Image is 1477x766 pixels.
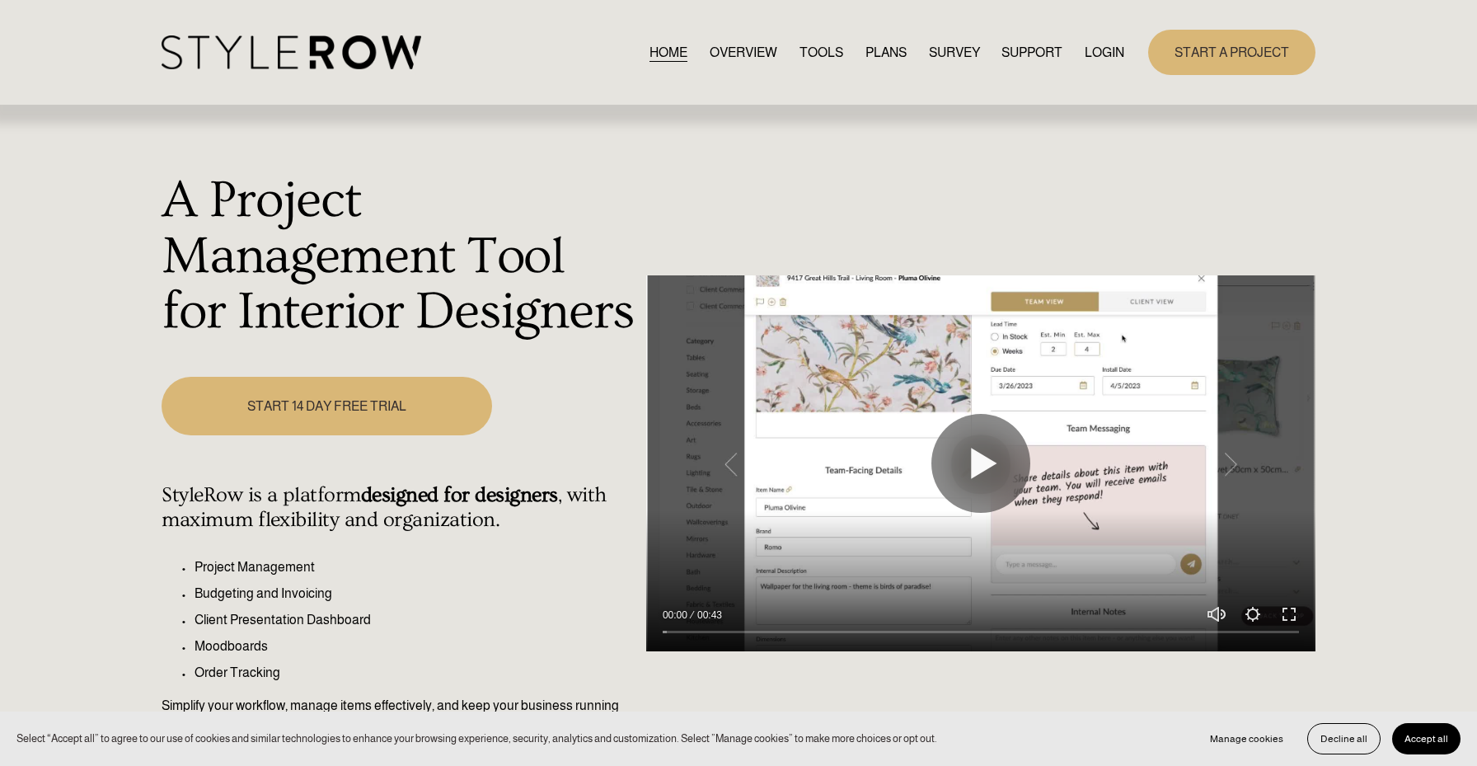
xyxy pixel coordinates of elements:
button: Accept all [1392,723,1461,754]
button: Manage cookies [1198,723,1296,754]
a: HOME [649,41,687,63]
a: SURVEY [929,41,980,63]
a: TOOLS [799,41,843,63]
img: StyleRow [162,35,421,69]
p: Select “Accept all” to agree to our use of cookies and similar technologies to enhance your brows... [16,731,937,746]
p: Budgeting and Invoicing [195,584,637,604]
a: folder dropdown [1001,41,1062,63]
a: LOGIN [1085,41,1124,63]
h4: StyleRow is a platform , with maximum flexibility and organization. [162,483,637,533]
span: Manage cookies [1210,733,1283,745]
span: SUPPORT [1001,43,1062,63]
strong: designed for designers [361,483,558,507]
span: Accept all [1404,733,1448,745]
div: Current time [663,607,692,623]
a: PLANS [865,41,907,63]
button: Play [931,414,1030,513]
div: Duration [692,607,726,623]
p: Simplify your workflow, manage items effectively, and keep your business running seamlessly. [162,696,637,735]
input: Seek [663,627,1299,638]
p: Order Tracking [195,663,637,683]
a: START 14 DAY FREE TRIAL [162,377,491,435]
span: Decline all [1320,733,1367,745]
button: Decline all [1307,723,1381,754]
p: Moodboards [195,637,637,656]
p: Project Management [195,557,637,577]
a: OVERVIEW [710,41,777,63]
h1: A Project Management Tool for Interior Designers [162,173,637,341]
p: Client Presentation Dashboard [195,610,637,630]
a: START A PROJECT [1148,30,1315,75]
